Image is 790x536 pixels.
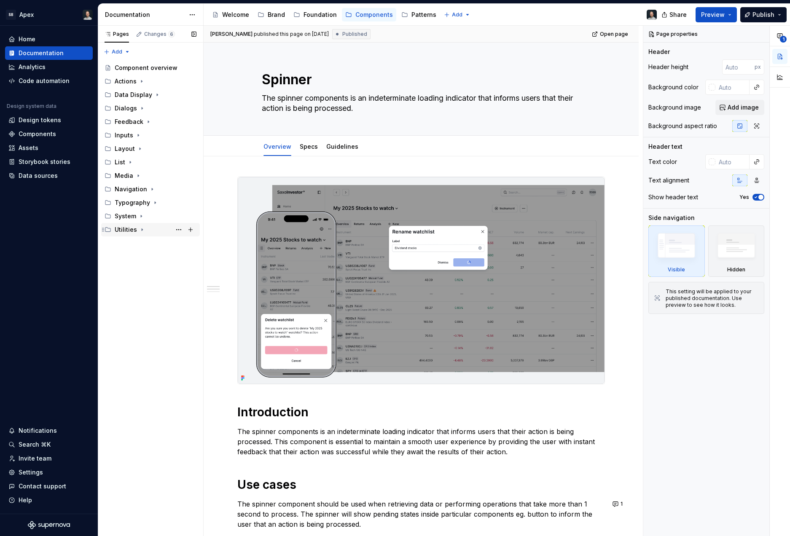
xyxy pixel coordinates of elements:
[101,209,200,223] div: System
[237,405,605,420] h1: Introduction
[5,46,93,60] a: Documentation
[28,521,70,529] svg: Supernova Logo
[101,169,200,182] div: Media
[101,182,200,196] div: Navigation
[740,7,787,22] button: Publish
[7,103,56,110] div: Design system data
[237,477,605,492] h1: Use cases
[19,116,61,124] div: Design tokens
[101,102,200,115] div: Dialogs
[610,498,626,510] button: 1
[708,225,765,277] div: Hidden
[112,48,122,55] span: Add
[398,8,440,21] a: Patterns
[19,144,38,152] div: Assets
[268,11,285,19] div: Brand
[6,10,16,20] div: SB
[101,196,200,209] div: Typography
[701,11,725,19] span: Preview
[19,440,51,449] div: Search ⌘K
[101,129,200,142] div: Inputs
[441,9,473,21] button: Add
[648,142,683,151] div: Header text
[101,223,200,236] div: Utilities
[666,288,759,308] div: This setting will be applied to your published documentation. Use preview to see how it looks.
[755,64,761,70] p: px
[254,31,329,38] div: published this page on [DATE]
[5,74,93,88] a: Code automation
[5,141,93,155] a: Assets
[648,176,689,185] div: Text alignment
[101,142,200,155] div: Layout
[342,8,396,21] a: Components
[19,130,56,138] div: Components
[260,137,295,155] div: Overview
[19,468,43,477] div: Settings
[669,11,687,19] span: Share
[5,113,93,127] a: Design tokens
[19,426,57,435] div: Notifications
[715,100,764,115] button: Add image
[648,103,701,112] div: Background image
[101,61,200,236] div: Page tree
[101,88,200,102] div: Data Display
[19,158,70,166] div: Storybook stories
[715,154,750,169] input: Auto
[739,194,749,201] label: Yes
[342,31,367,38] span: Published
[260,91,579,115] textarea: The spinner components is an indeterminate loading indicator that informs users that their action...
[648,214,695,222] div: Side navigation
[238,177,605,384] img: e42a3cdc-5552-40ed-b9e0-5661db3353db.png
[780,36,787,43] span: 1
[304,11,337,19] div: Foundation
[296,137,321,155] div: Specs
[5,480,93,493] button: Contact support
[621,501,623,507] span: 1
[115,91,152,99] div: Data Display
[647,10,657,20] img: Niklas Quitzau
[115,172,133,180] div: Media
[209,6,440,23] div: Page tree
[5,32,93,46] a: Home
[5,438,93,451] button: Search ⌘K
[115,145,135,153] div: Layout
[326,143,358,150] a: Guidelines
[657,7,692,22] button: Share
[648,193,698,201] div: Show header text
[263,143,291,150] a: Overview
[209,8,253,21] a: Welcome
[19,63,46,71] div: Analytics
[19,49,64,57] div: Documentation
[105,11,185,19] div: Documentation
[5,493,93,507] button: Help
[115,212,136,220] div: System
[300,143,318,150] a: Specs
[648,63,688,71] div: Header height
[727,266,745,273] div: Hidden
[168,31,175,38] span: 6
[101,61,200,75] a: Component overview
[254,8,288,21] a: Brand
[115,158,125,166] div: List
[696,7,737,22] button: Preview
[19,482,66,490] div: Contact support
[19,77,70,85] div: Code automation
[105,31,129,38] div: Pages
[355,11,393,19] div: Components
[752,11,774,19] span: Publish
[237,426,605,457] p: The spinner components is an indeterminate loading indicator that informs users that their action...
[715,80,750,95] input: Auto
[83,10,93,20] img: Niklas Quitzau
[101,115,200,129] div: Feedback
[101,155,200,169] div: List
[19,496,32,504] div: Help
[323,137,362,155] div: Guidelines
[722,59,755,75] input: Auto
[600,31,628,38] span: Open page
[144,31,175,38] div: Changes
[2,5,96,24] button: SBApexNiklas Quitzau
[115,131,133,139] div: Inputs
[5,155,93,169] a: Storybook stories
[648,225,705,277] div: Visible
